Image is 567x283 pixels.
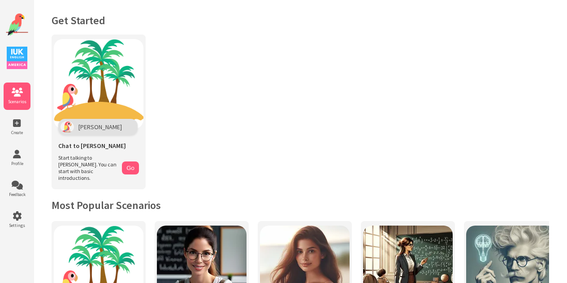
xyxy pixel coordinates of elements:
[7,47,27,69] img: IUK Logo
[61,121,74,133] img: Polly
[4,222,30,228] span: Settings
[4,192,30,197] span: Feedback
[54,39,143,129] img: Chat with Polly
[4,161,30,166] span: Profile
[4,99,30,104] span: Scenarios
[78,123,122,131] span: [PERSON_NAME]
[52,198,549,212] h2: Most Popular Scenarios
[58,142,126,150] span: Chat to [PERSON_NAME]
[122,161,139,174] button: Go
[52,13,549,27] h1: Get Started
[58,154,117,181] span: Start talking to [PERSON_NAME]. You can start with basic introductions.
[6,13,28,36] img: Website Logo
[4,130,30,135] span: Create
